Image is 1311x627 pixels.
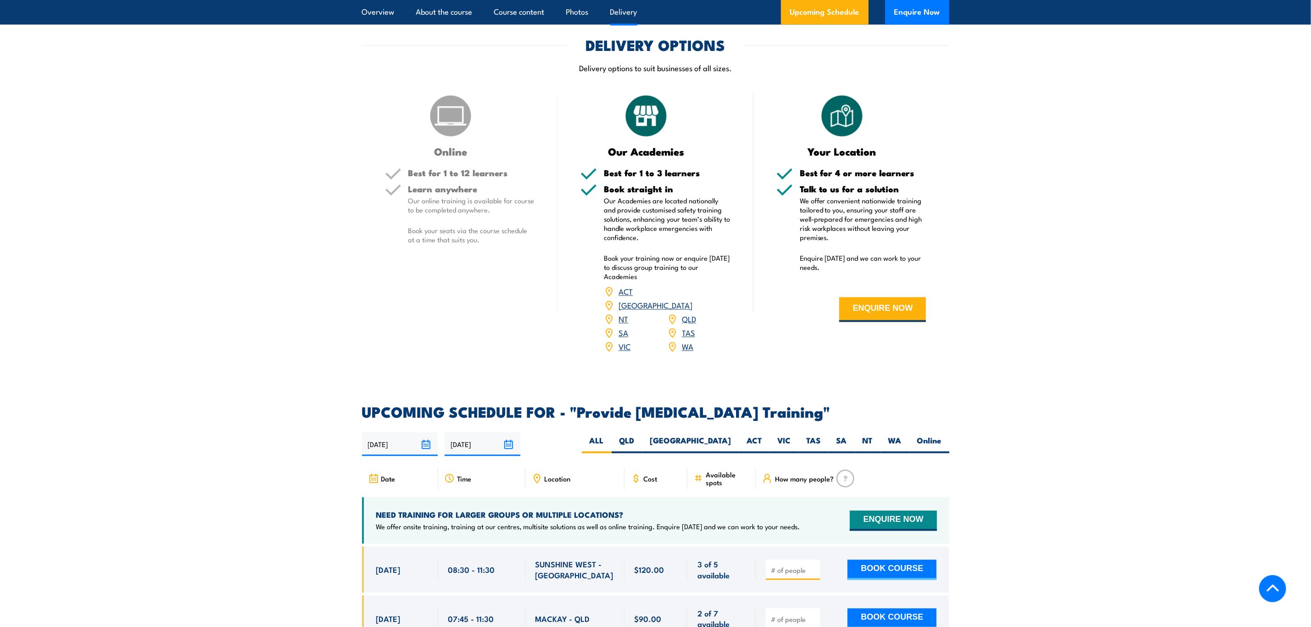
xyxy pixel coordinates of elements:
[445,433,520,456] input: To date
[697,559,746,581] span: 3 of 5 available
[839,297,926,322] button: ENQUIRE NOW
[619,286,633,297] a: ACT
[682,327,695,338] a: TAS
[682,313,696,325] a: QLD
[909,436,949,453] label: Online
[376,510,800,520] h4: NEED TRAINING FOR LARGER GROUPS OR MULTIPLE LOCATIONS?
[644,475,658,483] span: Cost
[457,475,472,483] span: Time
[545,475,571,483] span: Location
[799,436,829,453] label: TAS
[604,185,731,194] h5: Book straight in
[739,436,770,453] label: ACT
[771,566,817,575] input: # of people
[855,436,881,453] label: NT
[604,254,731,281] p: Book your training now or enquire [DATE] to discuss group training to our Academies
[770,436,799,453] label: VIC
[362,62,949,73] p: Delivery options to suit businesses of all sizes.
[848,560,937,580] button: BOOK COURSE
[408,196,535,215] p: Our online training is available for course to be completed anywhere.
[612,436,642,453] label: QLD
[586,38,725,51] h2: DELIVERY OPTIONS
[604,169,731,178] h5: Best for 1 to 3 learners
[376,614,401,624] span: [DATE]
[408,185,535,194] h5: Learn anywhere
[619,300,692,311] a: [GEOGRAPHIC_DATA]
[448,614,494,624] span: 07:45 - 11:30
[800,185,926,194] h5: Talk to us for a solution
[580,146,712,157] h3: Our Academies
[635,565,664,575] span: $120.00
[776,146,908,157] h3: Your Location
[706,471,749,487] span: Available spots
[448,565,495,575] span: 08:30 - 11:30
[775,475,834,483] span: How many people?
[881,436,909,453] label: WA
[771,615,817,624] input: # of people
[635,614,662,624] span: $90.00
[850,511,937,531] button: ENQUIRE NOW
[362,433,438,456] input: From date
[829,436,855,453] label: SA
[536,614,590,624] span: MACKAY - QLD
[362,405,949,418] h2: UPCOMING SCHEDULE FOR - "Provide [MEDICAL_DATA] Training"
[800,196,926,242] p: We offer convenient nationwide training tailored to you, ensuring your staff are well-prepared fo...
[682,341,693,352] a: WA
[619,327,628,338] a: SA
[385,146,517,157] h3: Online
[619,341,630,352] a: VIC
[381,475,396,483] span: Date
[536,559,614,581] span: SUNSHINE WEST - [GEOGRAPHIC_DATA]
[376,565,401,575] span: [DATE]
[604,196,731,242] p: Our Academies are located nationally and provide customised safety training solutions, enhancing ...
[408,226,535,245] p: Book your seats via the course schedule at a time that suits you.
[800,254,926,272] p: Enquire [DATE] and we can work to your needs.
[619,313,628,325] a: NT
[376,522,800,532] p: We offer onsite training, training at our centres, multisite solutions as well as online training...
[800,169,926,178] h5: Best for 4 or more learners
[582,436,612,453] label: ALL
[408,169,535,178] h5: Best for 1 to 12 learners
[642,436,739,453] label: [GEOGRAPHIC_DATA]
